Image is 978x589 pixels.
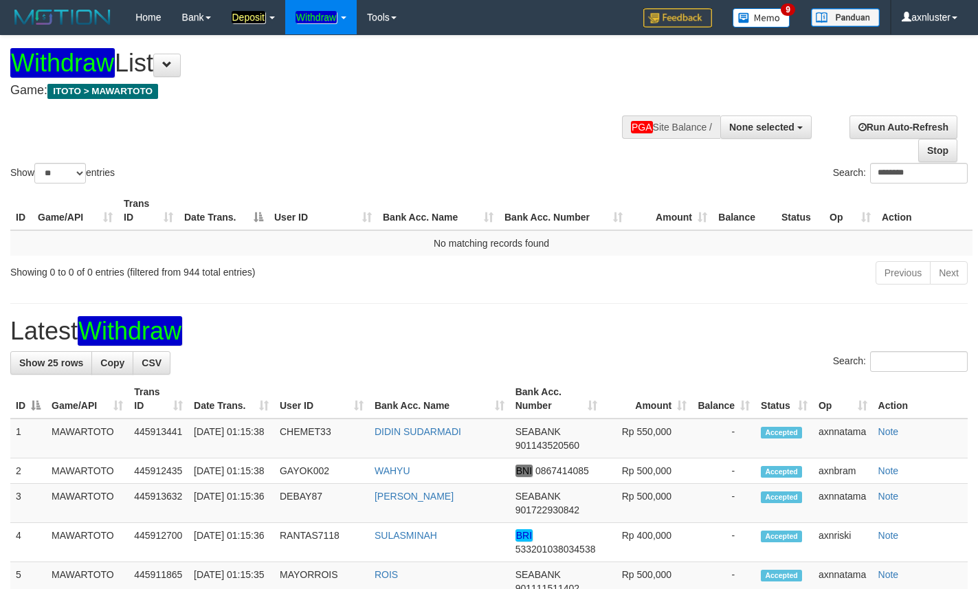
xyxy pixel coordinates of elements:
em: Deposit [232,11,265,23]
span: Accepted [761,531,802,542]
h4: Game: [10,84,638,98]
td: - [692,458,755,484]
td: RANTAS7118 [274,523,369,562]
th: Amount: activate to sort column ascending [628,191,713,230]
th: Action [873,379,968,419]
td: 445912700 [129,523,188,562]
a: SULASMINAH [375,530,437,541]
td: DEBAY87 [274,484,369,523]
th: Game/API: activate to sort column ascending [32,191,118,230]
h1: List [10,49,638,77]
th: Bank Acc. Name: activate to sort column ascending [369,379,510,419]
th: Game/API: activate to sort column ascending [46,379,129,419]
th: Status [776,191,824,230]
th: User ID: activate to sort column ascending [274,379,369,419]
th: User ID: activate to sort column ascending [269,191,377,230]
a: DIDIN SUDARMADI [375,426,461,437]
label: Search: [833,163,968,184]
th: ID: activate to sort column descending [10,379,46,419]
td: 2 [10,458,46,484]
span: Accepted [761,570,802,581]
a: Note [878,530,899,541]
td: [DATE] 01:15:36 [188,484,274,523]
a: Stop [918,139,957,162]
td: 1 [10,419,46,458]
th: Balance [713,191,776,230]
td: axnriski [813,523,873,562]
button: None selected [720,115,812,139]
input: Search: [870,351,968,372]
th: Bank Acc. Name: activate to sort column ascending [377,191,499,230]
td: MAWARTOTO [46,484,129,523]
td: CHEMET33 [274,419,369,458]
a: [PERSON_NAME] [375,491,454,502]
td: [DATE] 01:15:38 [188,458,274,484]
select: Showentries [34,163,86,184]
td: MAWARTOTO [46,523,129,562]
th: Op: activate to sort column ascending [813,379,873,419]
span: 9 [781,3,795,16]
a: Note [878,465,899,476]
em: BNI [515,465,533,477]
span: Accepted [761,466,802,478]
th: Status: activate to sort column ascending [755,379,813,419]
label: Show entries [10,163,115,184]
span: Copy 901143520560 to clipboard [515,440,579,451]
th: Trans ID: activate to sort column ascending [118,191,179,230]
th: Date Trans.: activate to sort column descending [179,191,269,230]
em: BRI [515,529,533,542]
td: Rp 500,000 [603,458,692,484]
em: Withdraw [10,48,115,78]
label: Search: [833,351,968,372]
input: Search: [870,163,968,184]
th: ID [10,191,32,230]
td: No matching records found [10,230,973,256]
span: ITOTO > MAWARTOTO [47,84,158,99]
td: 4 [10,523,46,562]
a: ROIS [375,569,398,580]
div: Site Balance / [622,115,720,139]
th: Action [876,191,973,230]
td: MAWARTOTO [46,419,129,458]
td: 445912435 [129,458,188,484]
th: Bank Acc. Number: activate to sort column ascending [499,191,628,230]
th: Trans ID: activate to sort column ascending [129,379,188,419]
a: Note [878,491,899,502]
span: Copy 0867414085 to clipboard [535,465,589,476]
td: axnnatama [813,419,873,458]
td: [DATE] 01:15:36 [188,523,274,562]
a: Next [930,261,968,285]
a: Note [878,426,899,437]
th: Bank Acc. Number: activate to sort column ascending [510,379,603,419]
span: CSV [142,357,162,368]
a: Show 25 rows [10,351,92,375]
em: PGA [631,121,653,133]
span: Accepted [761,427,802,438]
td: 445913441 [129,419,188,458]
img: MOTION_logo.png [10,7,115,27]
a: Note [878,569,899,580]
td: axnnatama [813,484,873,523]
td: - [692,419,755,458]
span: SEABANK [515,569,561,580]
td: axnbram [813,458,873,484]
span: Show 25 rows [19,357,83,368]
a: Run Auto-Refresh [849,115,957,139]
td: 445913632 [129,484,188,523]
td: [DATE] 01:15:38 [188,419,274,458]
a: CSV [133,351,170,375]
span: Accepted [761,491,802,503]
span: SEABANK [515,426,561,437]
em: Withdraw [78,316,182,346]
td: Rp 550,000 [603,419,692,458]
th: Balance: activate to sort column ascending [692,379,755,419]
td: 3 [10,484,46,523]
td: - [692,523,755,562]
h1: Latest [10,318,968,345]
img: Feedback.jpg [643,8,712,27]
td: Rp 500,000 [603,484,692,523]
th: Amount: activate to sort column ascending [603,379,692,419]
th: Op: activate to sort column ascending [824,191,876,230]
span: Copy 901722930842 to clipboard [515,504,579,515]
em: Withdraw [296,11,337,23]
